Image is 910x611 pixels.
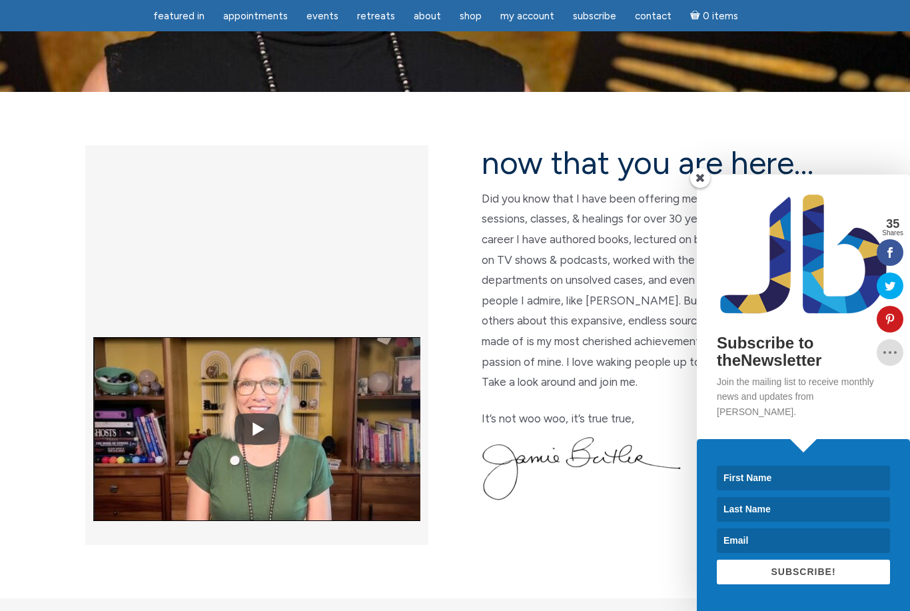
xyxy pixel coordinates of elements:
[682,2,746,29] a: Cart0 items
[349,3,403,29] a: Retreats
[717,528,890,553] input: Email
[500,10,554,22] span: My Account
[460,10,482,22] span: Shop
[406,3,449,29] a: About
[717,560,890,584] button: SUBSCRIBE!
[482,189,825,392] p: Did you know that I have been offering metaphysical & spiritual sessions, classes, & healings for...
[627,3,680,29] a: Contact
[635,10,672,22] span: Contact
[573,10,616,22] span: Subscribe
[717,374,890,419] p: Join the mailing list to receive monthly news and updates from [PERSON_NAME].
[153,10,205,22] span: featured in
[690,10,703,22] i: Cart
[223,10,288,22] span: Appointments
[482,145,825,181] h2: now that you are here…
[215,3,296,29] a: Appointments
[717,334,890,370] h2: Subscribe to theNewsletter
[717,497,890,522] input: Last Name
[771,566,835,577] span: SUBSCRIBE!
[298,3,346,29] a: Events
[565,3,624,29] a: Subscribe
[882,230,903,237] span: Shares
[882,218,903,230] span: 35
[452,3,490,29] a: Shop
[306,10,338,22] span: Events
[492,3,562,29] a: My Account
[357,10,395,22] span: Retreats
[482,408,825,429] p: It’s not woo woo, it’s true true,
[717,466,890,490] input: First Name
[145,3,213,29] a: featured in
[703,11,738,21] span: 0 items
[93,306,420,552] img: YouTube video
[414,10,441,22] span: About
